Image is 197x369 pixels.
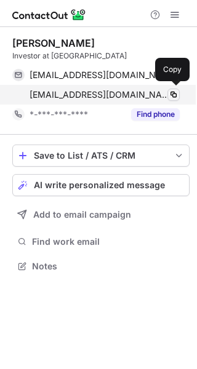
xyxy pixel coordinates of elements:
[12,145,190,167] button: save-profile-one-click
[32,236,185,247] span: Find work email
[33,210,131,220] span: Add to email campaign
[30,89,171,100] span: [EMAIL_ADDRESS][DOMAIN_NAME]
[131,108,180,121] button: Reveal Button
[12,7,86,22] img: ContactOut v5.3.10
[12,174,190,196] button: AI write personalized message
[12,50,190,61] div: Investor at [GEOGRAPHIC_DATA]
[30,69,171,81] span: [EMAIL_ADDRESS][DOMAIN_NAME]
[12,204,190,226] button: Add to email campaign
[32,261,185,272] span: Notes
[12,37,95,49] div: [PERSON_NAME]
[34,151,168,161] div: Save to List / ATS / CRM
[12,258,190,275] button: Notes
[34,180,165,190] span: AI write personalized message
[12,233,190,250] button: Find work email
